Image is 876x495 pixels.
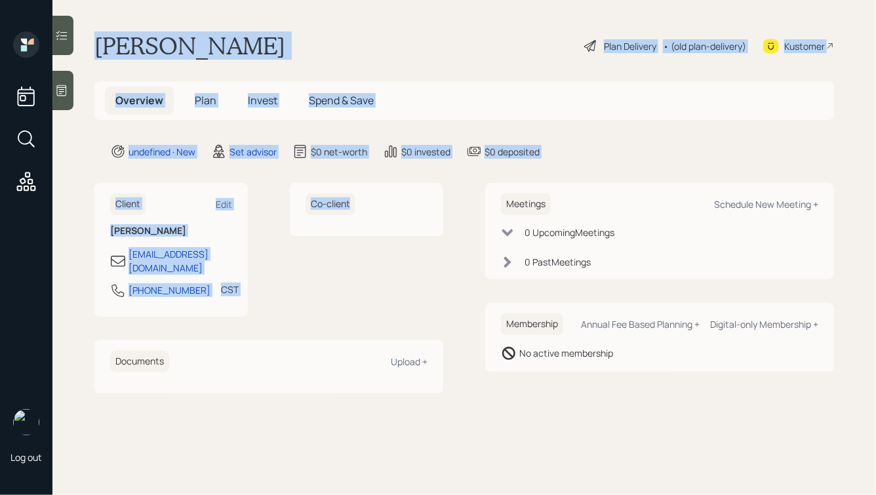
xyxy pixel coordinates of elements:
[306,193,355,215] h6: Co-client
[710,318,818,330] div: Digital-only Membership +
[581,318,700,330] div: Annual Fee Based Planning +
[10,451,42,464] div: Log out
[485,145,540,159] div: $0 deposited
[248,93,277,108] span: Invest
[129,247,232,275] div: [EMAIL_ADDRESS][DOMAIN_NAME]
[129,283,210,297] div: [PHONE_NUMBER]
[311,145,367,159] div: $0 net-worth
[94,31,285,60] h1: [PERSON_NAME]
[519,346,613,360] div: No active membership
[309,93,374,108] span: Spend & Save
[129,145,195,159] div: undefined · New
[110,351,169,372] h6: Documents
[229,145,277,159] div: Set advisor
[501,313,563,335] h6: Membership
[525,255,591,269] div: 0 Past Meeting s
[110,193,146,215] h6: Client
[784,39,825,53] div: Kustomer
[604,39,656,53] div: Plan Delivery
[195,93,216,108] span: Plan
[714,198,818,210] div: Schedule New Meeting +
[391,355,428,368] div: Upload +
[401,145,450,159] div: $0 invested
[525,226,614,239] div: 0 Upcoming Meeting s
[216,198,232,210] div: Edit
[115,93,163,108] span: Overview
[501,193,551,215] h6: Meetings
[663,39,746,53] div: • (old plan-delivery)
[13,409,39,435] img: hunter_neumayer.jpg
[110,226,232,237] h6: [PERSON_NAME]
[221,283,239,296] div: CST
